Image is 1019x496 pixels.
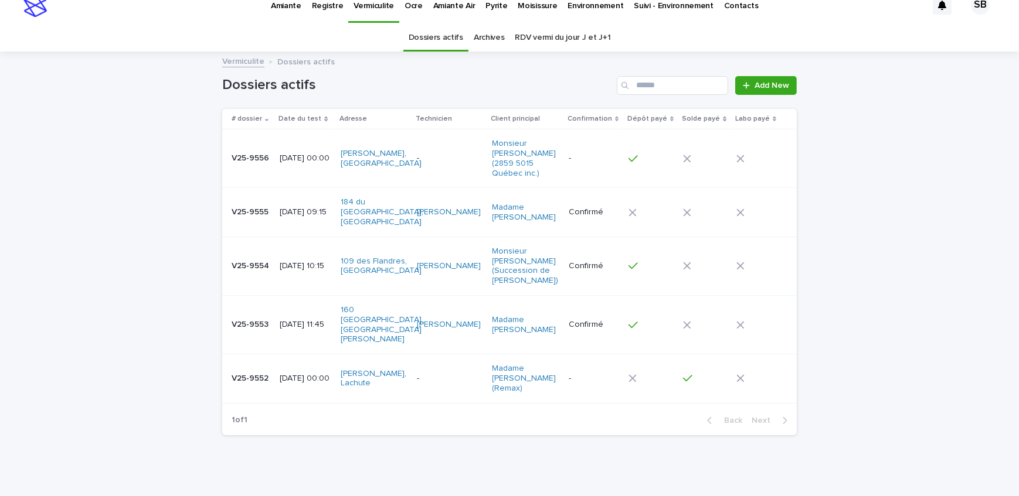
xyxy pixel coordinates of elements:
p: V25-9555 [232,205,271,217]
a: Add New [735,76,797,95]
a: [PERSON_NAME] [417,261,481,271]
tr: V25-9553V25-9553 [DATE] 11:45160 [GEOGRAPHIC_DATA], [GEOGRAPHIC_DATA][PERSON_NAME] [PERSON_NAME] ... [222,295,797,354]
p: Date du test [278,112,321,125]
a: Monsieur [PERSON_NAME] (Succession de [PERSON_NAME]) [492,247,559,286]
h1: Dossiers actifs [222,77,612,94]
p: Client principal [491,112,541,125]
p: - [417,153,482,163]
a: [PERSON_NAME], Lachute [341,369,406,389]
p: V25-9556 [232,151,271,163]
a: RDV vermi du jour J et J+1 [515,24,610,52]
p: [DATE] 00:00 [280,153,331,163]
p: Confirmé [569,320,619,330]
p: - [417,374,482,384]
p: Confirmé [569,261,619,271]
a: Monsieur [PERSON_NAME] (2859 5015 Québec inc.) [492,139,558,178]
p: Dépôt payé [627,112,667,125]
p: Confirmation [568,112,612,125]
p: [DATE] 00:00 [280,374,331,384]
a: [PERSON_NAME] [417,207,481,217]
p: [DATE] 09:15 [280,207,331,217]
tr: V25-9556V25-9556 [DATE] 00:00[PERSON_NAME], [GEOGRAPHIC_DATA] -Monsieur [PERSON_NAME] (2859 5015 ... [222,129,797,188]
tr: V25-9554V25-9554 [DATE] 10:15109 des Flandres, [GEOGRAPHIC_DATA] [PERSON_NAME] Monsieur [PERSON_N... [222,237,797,295]
tr: V25-9555V25-9555 [DATE] 09:15184 du [GEOGRAPHIC_DATA], [GEOGRAPHIC_DATA] [PERSON_NAME] Madame [PE... [222,188,797,237]
p: Dossiers actifs [277,54,335,67]
a: [PERSON_NAME] [417,320,481,330]
span: Add New [755,81,789,90]
p: V25-9552 [232,371,271,384]
a: 160 [GEOGRAPHIC_DATA], [GEOGRAPHIC_DATA][PERSON_NAME] [341,305,423,344]
a: 184 du [GEOGRAPHIC_DATA], [GEOGRAPHIC_DATA] [341,197,423,227]
a: Vermiculite [222,54,264,67]
p: Adresse [339,112,367,125]
p: [DATE] 10:15 [280,261,331,271]
p: - [569,374,619,384]
p: Labo payé [735,112,770,125]
span: Next [752,416,777,425]
a: Archives [474,24,505,52]
tr: V25-9552V25-9552 [DATE] 00:00[PERSON_NAME], Lachute -Madame [PERSON_NAME] (Remax) - [222,354,797,403]
a: 109 des Flandres, [GEOGRAPHIC_DATA] [341,256,422,276]
button: Back [698,415,747,426]
p: # dossier [232,112,262,125]
span: Back [717,416,742,425]
p: 1 of 1 [222,406,257,435]
p: - [569,153,619,163]
a: Dossiers actifs [409,24,463,52]
p: Technicien [416,112,452,125]
a: Madame [PERSON_NAME] [492,203,558,223]
a: Madame [PERSON_NAME] [492,315,558,335]
p: Confirmé [569,207,619,217]
a: [PERSON_NAME], [GEOGRAPHIC_DATA] [341,149,422,169]
p: Solde payé [682,112,720,125]
p: V25-9553 [232,317,271,330]
a: Madame [PERSON_NAME] (Remax) [492,364,558,393]
p: [DATE] 11:45 [280,320,331,330]
input: Search [617,76,728,95]
p: V25-9554 [232,259,271,271]
button: Next [747,415,797,426]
